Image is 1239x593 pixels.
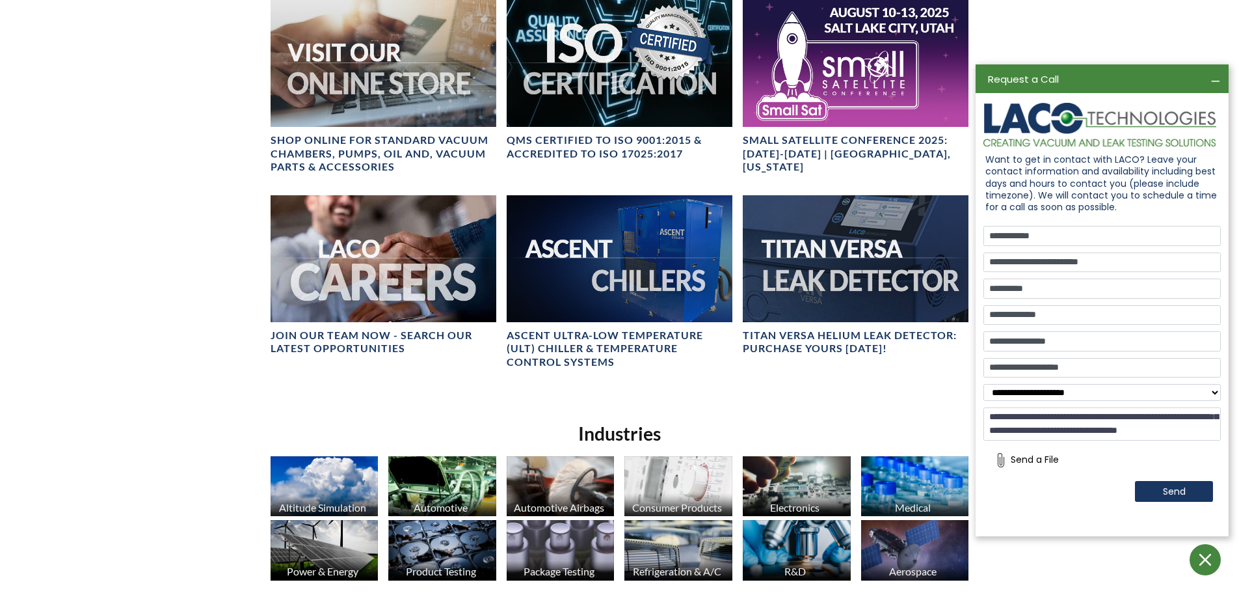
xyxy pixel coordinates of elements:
a: Aerospace [861,520,969,584]
h4: QMS CERTIFIED to ISO 9001:2015 & Accredited to ISO 17025:2017 [507,133,732,161]
div: R&D [741,565,849,577]
a: Automotive Airbags [507,456,615,520]
img: logo [983,103,1216,146]
h4: Ascent Ultra-Low Temperature (ULT) Chiller & Temperature Control Systems [507,329,732,369]
img: industry_Medical_670x376.jpg [861,456,969,517]
div: Automotive [386,501,495,514]
img: industry_Consumer_670x376.jpg [624,456,732,517]
div: Minimize [1206,71,1222,87]
div: Refrigeration & A/C [622,565,731,577]
a: TITAN VERSA bannerTITAN VERSA Helium Leak Detector: Purchase Yours [DATE]! [743,195,968,356]
a: Power & Energy [271,520,379,584]
a: R&D [743,520,851,584]
div: Aerospace [859,565,968,577]
div: Altitude Simulation [269,501,377,514]
img: industry_R_D_670x376.jpg [743,520,851,581]
div: Consumer Products [622,501,731,514]
h2: Industries [265,422,974,446]
img: industry_Automotive_670x376.jpg [388,456,496,517]
a: Consumer Products [624,456,732,520]
img: industry_ProductTesting_670x376.jpg [388,520,496,581]
button: Send [1135,481,1213,502]
h4: SHOP ONLINE FOR STANDARD VACUUM CHAMBERS, PUMPS, OIL AND, VACUUM PARTS & ACCESSORIES [271,133,496,174]
a: Product Testing [388,520,496,584]
img: industry_Electronics_670x376.jpg [743,456,851,517]
div: Electronics [741,501,849,514]
a: Join our team now - SEARCH OUR LATEST OPPORTUNITIES [271,195,496,356]
a: Electronics [743,456,851,520]
h4: Join our team now - SEARCH OUR LATEST OPPORTUNITIES [271,329,496,356]
img: Artboard_1.jpg [861,520,969,581]
h4: Small Satellite Conference 2025: [DATE]-[DATE] | [GEOGRAPHIC_DATA], [US_STATE] [743,133,968,174]
div: Product Testing [386,565,495,577]
a: Altitude Simulation [271,456,379,520]
div: Automotive Airbags [505,501,613,514]
img: industry_Power-2_670x376.jpg [271,520,379,581]
img: industry_AltitudeSim_670x376.jpg [271,456,379,517]
img: industry_HVAC_670x376.jpg [624,520,732,581]
div: Want to get in contact with LACO? Leave your contact information and availability including best ... [976,150,1229,217]
div: Medical [859,501,968,514]
a: Ascent Chiller ImageAscent Ultra-Low Temperature (ULT) Chiller & Temperature Control Systems [507,195,732,370]
a: Package Testing [507,520,615,584]
img: industry_Package_670x376.jpg [507,520,615,581]
a: Automotive [388,456,496,520]
div: Package Testing [505,565,613,577]
a: Refrigeration & A/C [624,520,732,584]
div: Request a Call [982,72,1203,86]
div: Power & Energy [269,565,377,577]
h4: TITAN VERSA Helium Leak Detector: Purchase Yours [DATE]! [743,329,968,356]
a: Medical [861,456,969,520]
img: industry_Auto-Airbag_670x376.jpg [507,456,615,517]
